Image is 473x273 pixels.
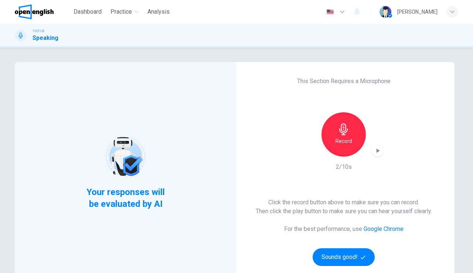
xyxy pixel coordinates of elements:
a: Google Chrome [364,225,404,232]
button: Practice [108,5,142,18]
h6: Click the record button above to make sure you can record. Then click the play button to make sur... [256,198,432,216]
div: [PERSON_NAME] [397,7,438,16]
span: Your responses will be evaluated by AI [81,186,171,210]
img: robot icon [102,133,149,180]
button: Analysis [144,5,173,18]
button: Sounds good! [313,248,375,266]
span: Analysis [147,7,170,16]
h1: Speaking [33,34,58,42]
img: OpenEnglish logo [15,4,54,19]
h6: For the best performance, use [284,225,404,233]
span: TOEFL® [33,28,44,34]
span: Practice [110,7,132,16]
span: Dashboard [74,7,102,16]
img: en [326,9,335,15]
h6: Record [336,137,352,146]
a: OpenEnglish logo [15,4,71,19]
button: Record [321,112,366,157]
img: Profile picture [380,6,391,18]
h6: 2/10s [336,163,352,171]
h6: This Section Requires a Microphone [297,77,391,86]
button: Dashboard [71,5,105,18]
